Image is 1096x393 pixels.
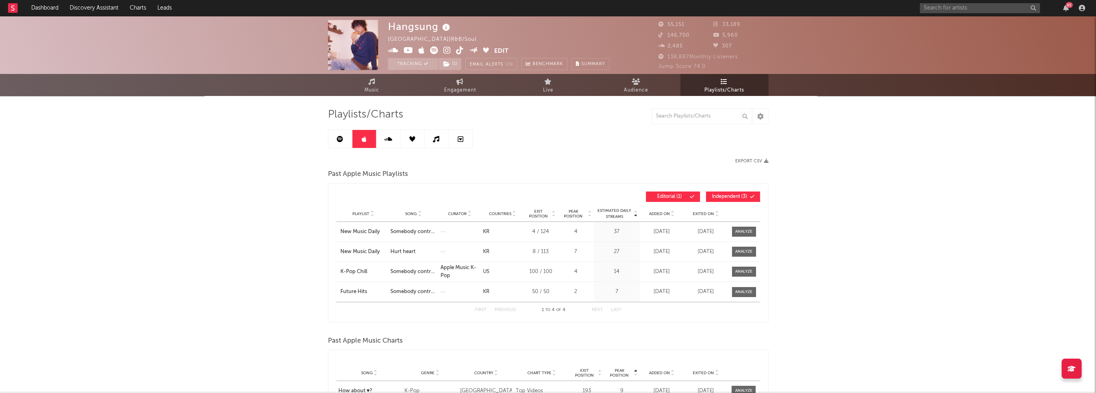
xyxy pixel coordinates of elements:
[390,268,436,276] a: Somebody control me
[483,249,489,254] a: KR
[686,248,726,256] div: [DATE]
[489,211,511,216] span: Countries
[526,228,556,236] div: 4 / 124
[560,268,592,276] div: 4
[735,159,768,164] button: Export CSV
[560,248,592,256] div: 7
[649,371,670,375] span: Added On
[571,58,609,70] button: Summary
[474,371,493,375] span: Country
[390,228,436,236] a: Somebody control me
[416,74,504,96] a: Engagement
[361,371,373,375] span: Song
[494,46,509,56] button: Edit
[545,308,550,312] span: to
[611,308,621,312] button: Last
[440,265,476,278] strong: Apple Music K-Pop
[713,33,738,38] span: 5,960
[340,228,386,236] a: New Music Daily
[605,368,633,378] span: Peak Position
[560,228,592,236] div: 4
[581,62,605,66] span: Summary
[483,229,489,234] a: KR
[543,86,553,95] span: Live
[658,33,690,38] span: 146,700
[438,58,462,70] span: ( 1 )
[596,288,638,296] div: 7
[340,268,386,276] a: K-Pop Chill
[651,194,688,199] span: Editorial ( 1 )
[483,289,489,294] a: KR
[680,74,768,96] a: Playlists/Charts
[652,108,752,124] input: Search Playlists/Charts
[532,305,576,315] div: 1 4 4
[693,211,714,216] span: Exited On
[328,170,408,179] span: Past Apple Music Playlists
[711,194,748,199] span: Independent ( 3 )
[592,308,603,312] button: Next
[642,268,682,276] div: [DATE]
[328,336,403,346] span: Past Apple Music Charts
[686,228,726,236] div: [DATE]
[658,64,706,69] span: Jump Score: 74.0
[560,288,592,296] div: 2
[592,74,680,96] a: Audience
[571,368,597,378] span: Exit Position
[388,35,486,44] div: [GEOGRAPHIC_DATA] | R&B/Soul
[465,58,517,70] button: Email AlertsOn
[704,86,744,95] span: Playlists/Charts
[364,86,379,95] span: Music
[693,371,714,375] span: Exited On
[527,371,551,375] span: Chart Type
[560,209,587,219] span: Peak Position
[526,288,556,296] div: 50 / 50
[713,22,740,27] span: 33,189
[505,62,513,67] em: On
[421,371,434,375] span: Genre
[642,248,682,256] div: [DATE]
[642,228,682,236] div: [DATE]
[495,308,516,312] button: Previous
[328,74,416,96] a: Music
[646,192,700,202] button: Editorial(1)
[596,268,638,276] div: 14
[1063,5,1069,11] button: 85
[596,248,638,256] div: 27
[340,288,386,296] a: Future Hits
[448,211,467,216] span: Curator
[526,209,551,219] span: Exit Position
[521,58,567,70] a: Benchmark
[405,211,417,216] span: Song
[642,288,682,296] div: [DATE]
[686,268,726,276] div: [DATE]
[658,44,683,49] span: 2,485
[713,44,732,49] span: 307
[533,60,563,69] span: Benchmark
[504,74,592,96] a: Live
[390,248,436,256] a: Hurt heart
[390,288,436,296] a: Somebody control me
[920,3,1040,13] input: Search for artists
[444,86,476,95] span: Engagement
[526,268,556,276] div: 100 / 100
[352,211,369,216] span: Playlist
[658,22,684,27] span: 55,151
[706,192,760,202] button: Independent(3)
[596,228,638,236] div: 37
[1066,2,1073,8] div: 85
[649,211,670,216] span: Added On
[658,54,738,60] span: 138,887 Monthly Listeners
[438,58,461,70] button: (1)
[328,110,403,120] span: Playlists/Charts
[483,269,489,274] a: US
[340,248,386,256] a: New Music Daily
[556,308,561,312] span: of
[596,208,633,220] span: Estimated Daily Streams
